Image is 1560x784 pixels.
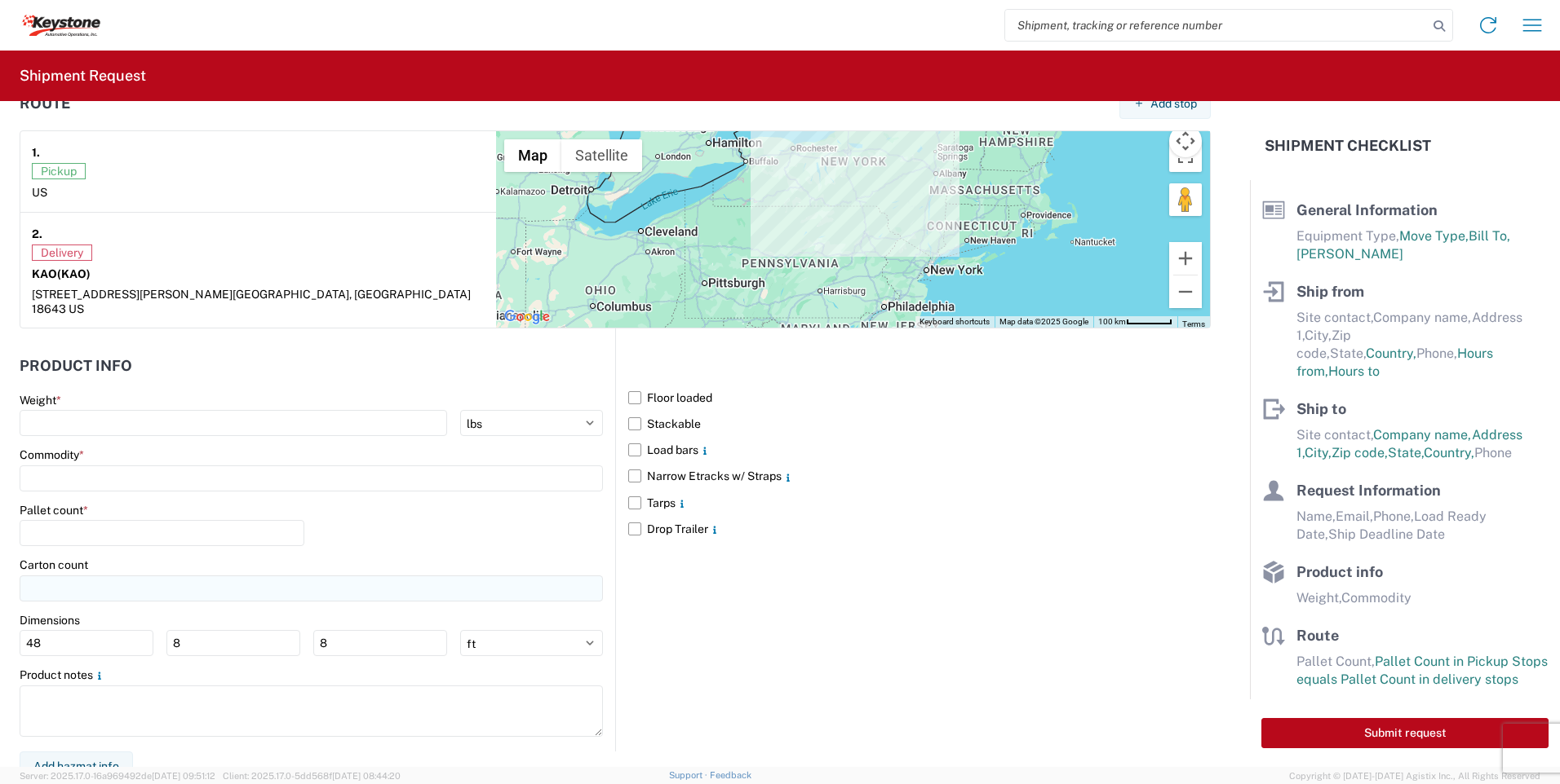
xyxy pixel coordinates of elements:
[710,770,751,780] a: Feedback
[223,771,401,781] span: Client: 2025.17.0-5dd568f
[628,411,1211,437] label: Stackable
[628,516,1211,542] label: Drop Trailer
[1328,363,1380,379] span: Hours to
[1332,445,1388,460] span: Zip code,
[1119,89,1211,119] button: Add stop
[20,393,61,407] label: Weight
[1305,328,1332,343] span: City,
[32,244,92,261] span: Delivery
[1296,228,1399,244] span: Equipment Type,
[1265,136,1431,156] h2: Shipment Checklist
[1093,316,1177,328] button: Map Scale: 100 km per 53 pixels
[1296,310,1373,325] span: Site contact,
[1336,509,1373,524] span: Email,
[561,139,642,172] button: Show satellite imagery
[332,771,401,781] span: [DATE] 08:44:20
[57,267,91,280] span: (KAO)
[20,771,215,781] span: Server: 2025.17.0-16a969492de
[20,667,106,682] label: Product notes
[20,358,132,374] h2: Product Info
[500,306,554,328] a: Open this area in Google Maps (opens a new window)
[152,771,215,781] span: [DATE] 09:51:12
[32,288,233,301] span: [STREET_ADDRESS][PERSON_NAME]
[1296,654,1548,687] span: Pallet Count in Pickup Stops equals Pallet Count in delivery stops
[1296,400,1346,417] span: Ship to
[1296,590,1341,606] span: Weight,
[20,66,146,86] h2: Shipment Request
[999,317,1088,326] span: Map data ©2025 Google
[1366,346,1416,361] span: Country,
[920,316,990,328] button: Keyboard shortcuts
[20,751,133,782] button: Add hazmat info
[313,630,447,656] input: H
[1261,718,1549,748] button: Submit request
[166,630,300,656] input: W
[1182,319,1205,328] a: Terms
[628,490,1211,516] label: Tarps
[32,224,42,244] strong: 2.
[1005,10,1428,41] input: Shipment, tracking or reference number
[1469,228,1510,244] span: Bill To,
[1169,275,1202,308] button: Zoom out
[1373,310,1472,325] span: Company name,
[628,385,1211,411] label: Floor loaded
[1296,563,1383,580] span: Product info
[1474,445,1512,460] span: Phone
[32,163,86,179] span: Pickup
[1330,346,1366,361] span: State,
[20,503,88,518] label: Pallet count
[20,613,80,628] label: Dimensions
[1296,654,1375,669] span: Pallet Count,
[1296,283,1364,300] span: Ship from
[1098,317,1126,326] span: 100 km
[1373,509,1414,524] span: Phone,
[1169,242,1202,275] button: Zoom in
[1289,769,1540,783] span: Copyright © [DATE]-[DATE] Agistix Inc., All Rights Reserved
[20,95,70,112] h2: Route
[1296,509,1336,524] span: Name,
[32,288,471,315] span: [GEOGRAPHIC_DATA], [GEOGRAPHIC_DATA] 18643 US
[1424,445,1474,460] span: Country,
[1296,427,1373,443] span: Site contact,
[20,630,153,656] input: L
[1296,201,1438,218] span: General Information
[1341,590,1412,606] span: Commodity
[669,770,710,780] a: Support
[628,437,1211,463] label: Load bars
[32,143,40,163] strong: 1.
[1305,445,1332,460] span: City,
[1373,427,1472,443] span: Company name,
[1416,346,1457,361] span: Phone,
[1150,96,1197,112] span: Add stop
[1399,228,1469,244] span: Move Type,
[1169,125,1202,157] button: Map camera controls
[32,267,91,280] strong: KAO
[1169,183,1202,216] button: Drag Pegman onto the map to open Street View
[500,306,554,328] img: Google
[1296,627,1339,644] span: Route
[1328,526,1445,542] span: Ship Deadline Date
[1296,246,1403,262] span: [PERSON_NAME]
[504,139,561,172] button: Show street map
[628,463,1211,489] label: Narrow Etracks w/ Straps
[1388,445,1424,460] span: State,
[1296,482,1441,499] span: Request Information
[20,557,88,572] label: Carton count
[32,186,47,199] span: US
[20,447,84,462] label: Commodity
